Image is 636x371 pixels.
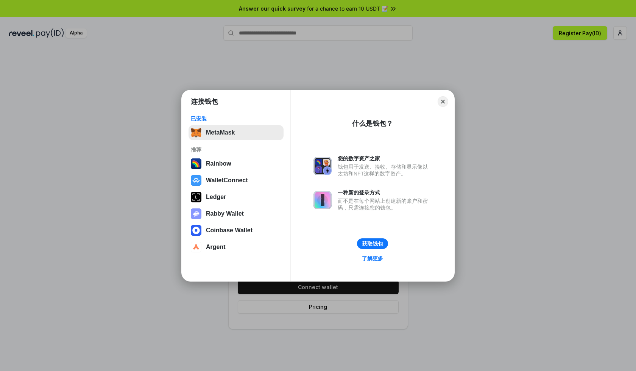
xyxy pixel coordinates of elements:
[206,194,226,200] div: Ledger
[206,160,231,167] div: Rainbow
[338,155,432,162] div: 您的数字资产之家
[191,127,201,138] img: svg+xml,%3Csvg%20fill%3D%22none%22%20height%3D%2233%22%20viewBox%3D%220%200%2035%2033%22%20width%...
[357,238,388,249] button: 获取钱包
[338,189,432,196] div: 一种新的登录方式
[191,146,281,153] div: 推荐
[191,97,218,106] h1: 连接钱包
[191,158,201,169] img: svg+xml,%3Csvg%20width%3D%22120%22%20height%3D%22120%22%20viewBox%3D%220%200%20120%20120%22%20fil...
[191,192,201,202] img: svg+xml,%3Csvg%20xmlns%3D%22http%3A%2F%2Fwww.w3.org%2F2000%2Fsvg%22%20width%3D%2228%22%20height%3...
[189,206,284,221] button: Rabby Wallet
[189,240,284,255] button: Argent
[206,227,253,234] div: Coinbase Wallet
[191,208,201,219] img: svg+xml,%3Csvg%20xmlns%3D%22http%3A%2F%2Fwww.w3.org%2F2000%2Fsvg%22%20fill%3D%22none%22%20viewBox...
[191,242,201,252] img: svg+xml,%3Csvg%20width%3D%2228%22%20height%3D%2228%22%20viewBox%3D%220%200%2028%2028%22%20fill%3D...
[206,177,248,184] div: WalletConnect
[357,254,388,263] a: 了解更多
[362,255,383,262] div: 了解更多
[189,156,284,171] button: Rainbow
[438,96,448,107] button: Close
[313,191,332,209] img: svg+xml,%3Csvg%20xmlns%3D%22http%3A%2F%2Fwww.w3.org%2F2000%2Fsvg%22%20fill%3D%22none%22%20viewBox...
[189,223,284,238] button: Coinbase Wallet
[206,210,244,217] div: Rabby Wallet
[352,119,393,128] div: 什么是钱包？
[338,197,432,211] div: 而不是在每个网站上创建新的账户和密码，只需连接您的钱包。
[313,157,332,175] img: svg+xml,%3Csvg%20xmlns%3D%22http%3A%2F%2Fwww.w3.org%2F2000%2Fsvg%22%20fill%3D%22none%22%20viewBox...
[206,129,235,136] div: MetaMask
[191,225,201,236] img: svg+xml,%3Csvg%20width%3D%2228%22%20height%3D%2228%22%20viewBox%3D%220%200%2028%2028%22%20fill%3D...
[206,244,226,250] div: Argent
[191,115,281,122] div: 已安装
[189,189,284,205] button: Ledger
[338,163,432,177] div: 钱包用于发送、接收、存储和显示像以太坊和NFT这样的数字资产。
[189,125,284,140] button: MetaMask
[362,240,383,247] div: 获取钱包
[189,173,284,188] button: WalletConnect
[191,175,201,186] img: svg+xml,%3Csvg%20width%3D%2228%22%20height%3D%2228%22%20viewBox%3D%220%200%2028%2028%22%20fill%3D...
